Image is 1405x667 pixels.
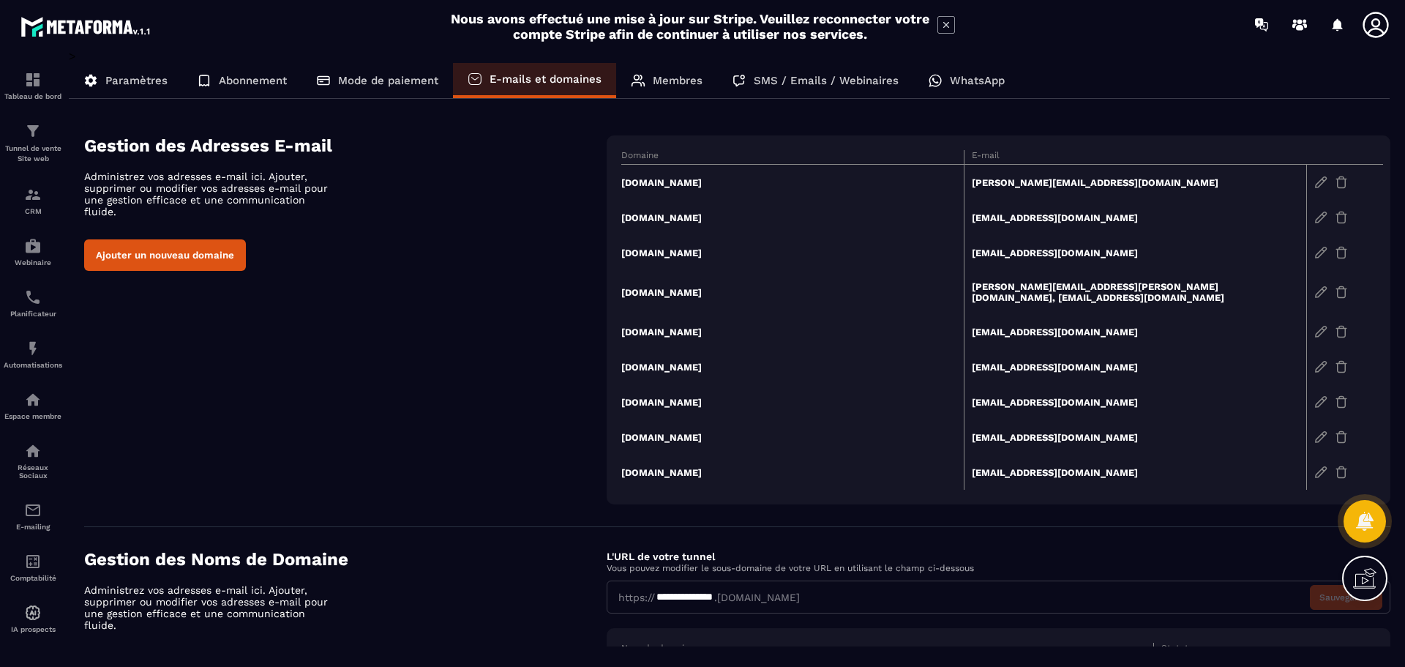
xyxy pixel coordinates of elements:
[964,200,1306,235] td: [EMAIL_ADDRESS][DOMAIN_NAME]
[24,553,42,570] img: accountant
[4,92,62,100] p: Tableau de bord
[1314,395,1327,409] img: edit-gr.78e3acdd.svg
[219,74,287,87] p: Abonnement
[964,420,1306,455] td: [EMAIL_ADDRESS][DOMAIN_NAME]
[4,175,62,226] a: formationformationCRM
[4,625,62,633] p: IA prospects
[4,310,62,318] p: Planificateur
[84,135,607,156] h4: Gestion des Adresses E-mail
[1314,176,1327,189] img: edit-gr.78e3acdd.svg
[964,349,1306,384] td: [EMAIL_ADDRESS][DOMAIN_NAME]
[1153,643,1344,657] th: Statut
[24,442,42,460] img: social-network
[4,258,62,267] p: Webinaire
[24,186,42,204] img: formation
[24,122,42,140] img: formation
[964,270,1306,314] td: [PERSON_NAME][EMAIL_ADDRESS][PERSON_NAME][DOMAIN_NAME], [EMAIL_ADDRESS][DOMAIN_NAME]
[653,74,702,87] p: Membres
[950,74,1005,87] p: WhatsApp
[490,72,602,86] p: E-mails et domaines
[4,542,62,593] a: accountantaccountantComptabilité
[1314,360,1327,373] img: edit-gr.78e3acdd.svg
[20,13,152,40] img: logo
[1335,246,1348,259] img: trash-gr.2c9399ab.svg
[964,455,1306,490] td: [EMAIL_ADDRESS][DOMAIN_NAME]
[1314,466,1327,479] img: edit-gr.78e3acdd.svg
[450,11,930,42] h2: Nous avons effectué une mise à jour sur Stripe. Veuillez reconnecter votre compte Stripe afin de ...
[4,226,62,277] a: automationsautomationsWebinaire
[4,431,62,491] a: social-networksocial-networkRéseaux Sociaux
[84,239,246,271] button: Ajouter un nouveau domaine
[1335,395,1348,409] img: trash-gr.2c9399ab.svg
[621,384,964,420] td: [DOMAIN_NAME]
[84,549,607,570] h4: Gestion des Noms de Domaine
[84,171,340,217] p: Administrez vos adresses e-mail ici. Ajouter, supprimer ou modifier vos adresses e-mail pour une ...
[1314,325,1327,338] img: edit-gr.78e3acdd.svg
[621,349,964,384] td: [DOMAIN_NAME]
[105,74,168,87] p: Paramètres
[964,235,1306,270] td: [EMAIL_ADDRESS][DOMAIN_NAME]
[1335,176,1348,189] img: trash-gr.2c9399ab.svg
[24,502,42,519] img: email
[4,207,62,215] p: CRM
[24,604,42,622] img: automations
[621,420,964,455] td: [DOMAIN_NAME]
[1335,431,1348,444] img: trash-gr.2c9399ab.svg
[4,463,62,480] p: Réseaux Sociaux
[4,523,62,531] p: E-mailing
[621,314,964,349] td: [DOMAIN_NAME]
[24,71,42,89] img: formation
[621,235,964,270] td: [DOMAIN_NAME]
[607,551,715,562] label: L'URL de votre tunnel
[964,384,1306,420] td: [EMAIL_ADDRESS][DOMAIN_NAME]
[24,340,42,357] img: automations
[1335,325,1348,338] img: trash-gr.2c9399ab.svg
[1314,246,1327,259] img: edit-gr.78e3acdd.svg
[621,200,964,235] td: [DOMAIN_NAME]
[4,144,62,164] p: Tunnel de vente Site web
[621,643,1153,657] th: Nom de domaine
[4,412,62,420] p: Espace membre
[24,237,42,255] img: automations
[4,574,62,582] p: Comptabilité
[4,111,62,175] a: formationformationTunnel de vente Site web
[1314,211,1327,224] img: edit-gr.78e3acdd.svg
[24,288,42,306] img: scheduler
[4,60,62,111] a: formationformationTableau de bord
[4,491,62,542] a: emailemailE-mailing
[1335,360,1348,373] img: trash-gr.2c9399ab.svg
[621,165,964,201] td: [DOMAIN_NAME]
[964,165,1306,201] td: [PERSON_NAME][EMAIL_ADDRESS][DOMAIN_NAME]
[1314,286,1327,299] img: edit-gr.78e3acdd.svg
[4,277,62,329] a: schedulerschedulerPlanificateur
[4,380,62,431] a: automationsautomationsEspace membre
[84,584,340,631] p: Administrez vos adresses e-mail ici. Ajouter, supprimer ou modifier vos adresses e-mail pour une ...
[24,391,42,409] img: automations
[621,455,964,490] td: [DOMAIN_NAME]
[1335,211,1348,224] img: trash-gr.2c9399ab.svg
[754,74,899,87] p: SMS / Emails / Webinaires
[1314,431,1327,444] img: edit-gr.78e3acdd.svg
[964,150,1306,165] th: E-mail
[964,314,1306,349] td: [EMAIL_ADDRESS][DOMAIN_NAME]
[4,361,62,369] p: Automatisations
[621,270,964,314] td: [DOMAIN_NAME]
[4,329,62,380] a: automationsautomationsAutomatisations
[607,563,1390,573] p: Vous pouvez modifier le sous-domaine de votre URL en utilisant le champ ci-dessous
[1335,286,1348,299] img: trash-gr.2c9399ab.svg
[338,74,438,87] p: Mode de paiement
[1335,466,1348,479] img: trash-gr.2c9399ab.svg
[621,150,964,165] th: Domaine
